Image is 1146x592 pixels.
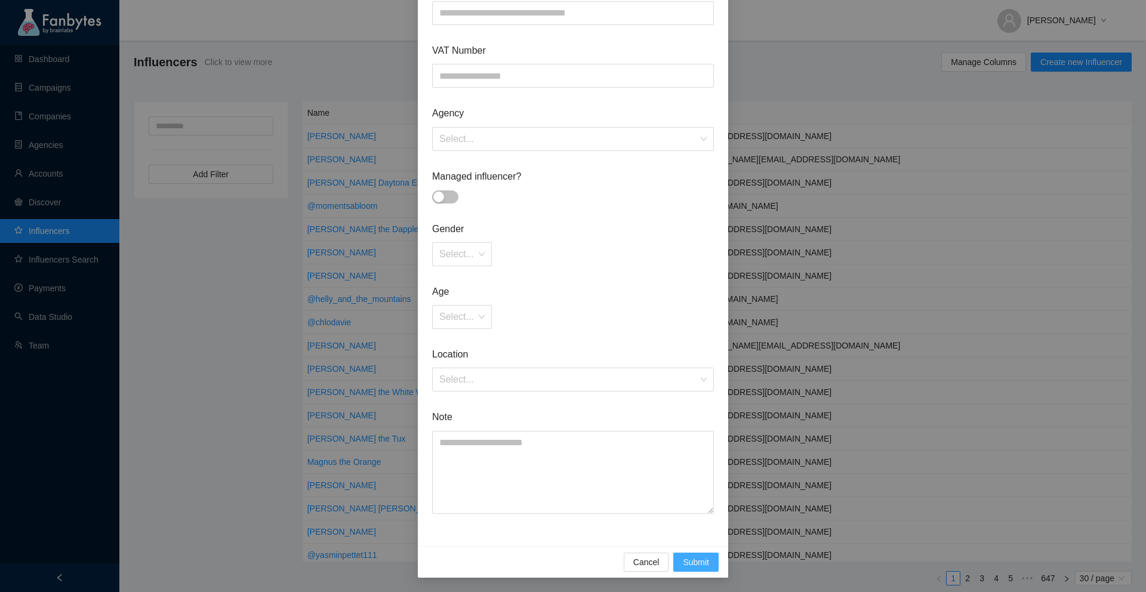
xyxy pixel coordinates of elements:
span: Note [432,409,714,424]
button: Cancel [624,553,669,572]
span: Agency [432,106,714,121]
span: Location [432,347,714,362]
span: Cancel [633,556,660,569]
span: Managed influencer? [432,169,714,184]
span: Submit [683,556,709,569]
span: Gender [432,221,714,236]
span: VAT Number [432,43,714,58]
span: Age [432,284,714,299]
button: Submit [673,553,719,572]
